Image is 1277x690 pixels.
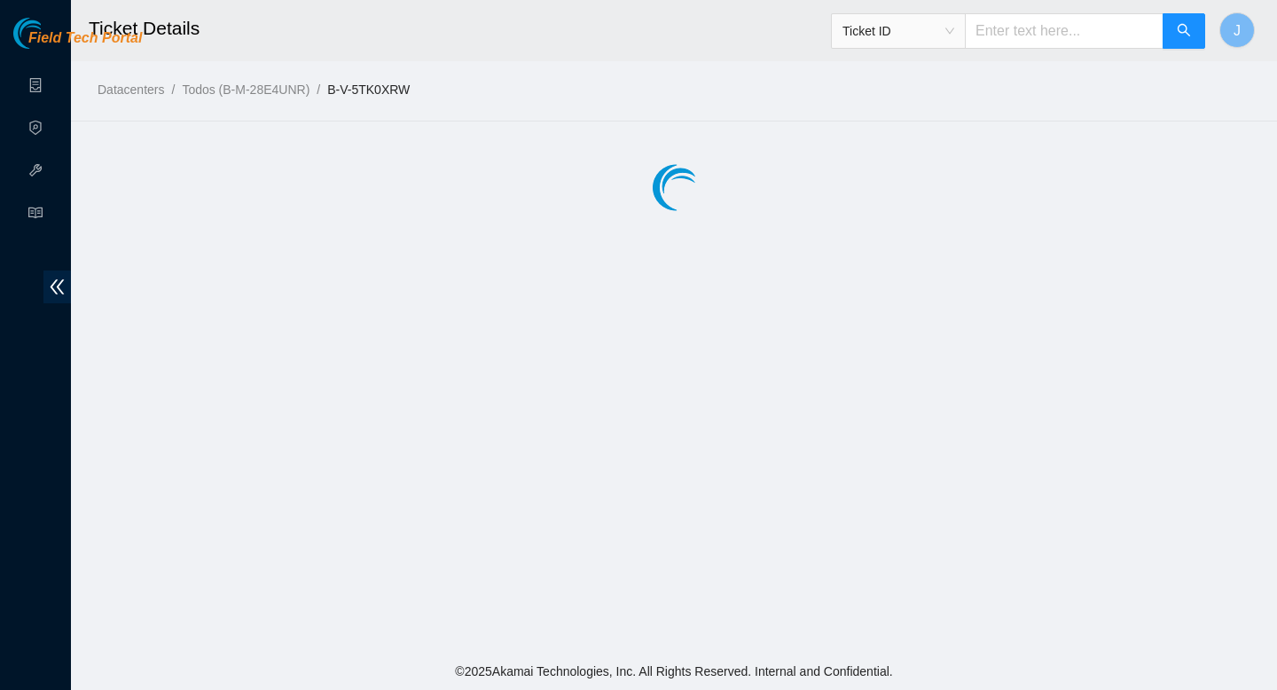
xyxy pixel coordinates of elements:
[327,82,410,97] a: B-V-5TK0XRW
[98,82,164,97] a: Datacenters
[1219,12,1255,48] button: J
[1163,13,1205,49] button: search
[28,30,142,47] span: Field Tech Portal
[317,82,320,97] span: /
[965,13,1163,49] input: Enter text here...
[28,198,43,233] span: read
[13,32,142,55] a: Akamai TechnologiesField Tech Portal
[71,653,1277,690] footer: © 2025 Akamai Technologies, Inc. All Rights Reserved. Internal and Confidential.
[13,18,90,49] img: Akamai Technologies
[842,18,954,44] span: Ticket ID
[1177,23,1191,40] span: search
[171,82,175,97] span: /
[1234,20,1241,42] span: J
[43,271,71,303] span: double-left
[182,82,309,97] a: Todos (B-M-28E4UNR)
